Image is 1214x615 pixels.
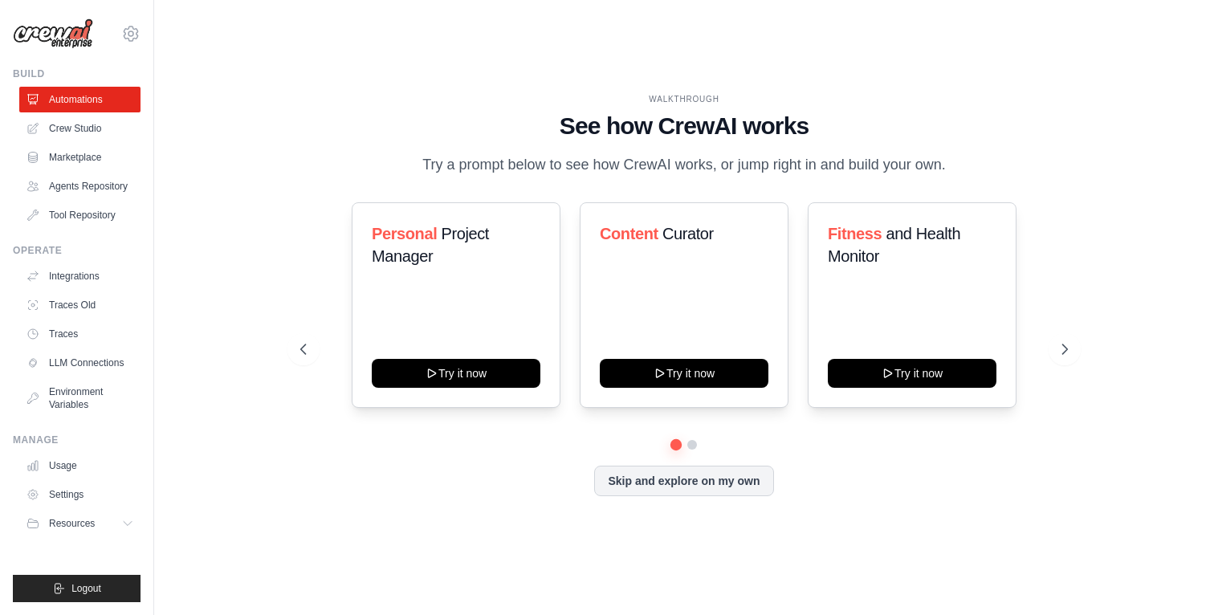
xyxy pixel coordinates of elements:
div: Operate [13,244,141,257]
h1: See how CrewAI works [300,112,1069,141]
a: LLM Connections [19,350,141,376]
button: Logout [13,575,141,602]
a: Environment Variables [19,379,141,417]
div: WALKTHROUGH [300,93,1069,105]
div: Manage [13,434,141,446]
span: Fitness [828,225,882,242]
button: Try it now [372,359,540,388]
a: Crew Studio [19,116,141,141]
a: Traces Old [19,292,141,318]
div: Build [13,67,141,80]
button: Try it now [828,359,996,388]
span: Personal [372,225,437,242]
a: Traces [19,321,141,347]
a: Marketplace [19,145,141,170]
a: Integrations [19,263,141,289]
img: Logo [13,18,93,49]
a: Agents Repository [19,173,141,199]
a: Tool Repository [19,202,141,228]
span: Content [600,225,658,242]
button: Try it now [600,359,768,388]
a: Settings [19,482,141,507]
span: Resources [49,517,95,530]
span: Curator [662,225,714,242]
span: Project Manager [372,225,489,265]
p: Try a prompt below to see how CrewAI works, or jump right in and build your own. [414,153,954,177]
a: Usage [19,453,141,479]
button: Resources [19,511,141,536]
span: and Health Monitor [828,225,960,265]
a: Automations [19,87,141,112]
button: Skip and explore on my own [594,466,773,496]
span: Logout [71,582,101,595]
